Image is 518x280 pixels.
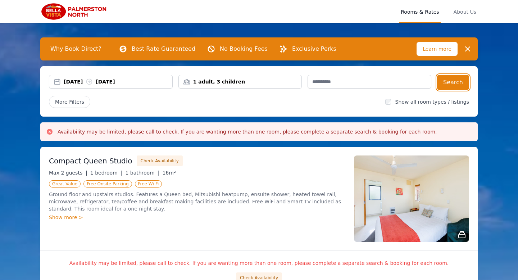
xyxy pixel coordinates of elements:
button: Check Availability [137,155,183,166]
button: Search [437,75,469,90]
span: More Filters [49,96,90,108]
p: Availability may be limited, please call to check. If you are wanting more than one room, please ... [49,259,469,267]
p: Best Rate Guaranteed [132,45,195,53]
span: Learn more [417,42,458,56]
h3: Compact Queen Studio [49,156,132,166]
span: Max 2 guests | [49,170,87,176]
span: Why Book Direct? [45,42,107,56]
label: Show all room types / listings [395,99,469,105]
div: [DATE] [DATE] [64,78,172,85]
p: Exclusive Perks [292,45,336,53]
p: Ground floor and upstairs studios. Features a Queen bed, Mitsubishi heatpump, ensuite shower, hea... [49,191,345,212]
span: Free Wi-Fi [135,180,162,188]
span: 1 bedroom | [90,170,123,176]
div: 1 adult, 3 children [179,78,302,85]
span: 16m² [162,170,176,176]
img: Bella Vista Palmerston North [40,3,110,20]
span: 1 bathroom | [125,170,159,176]
span: Great Value [49,180,81,188]
span: Free Onsite Parking [83,180,132,188]
div: Show more > [49,214,345,221]
h3: Availability may be limited, please call to check. If you are wanting more than one room, please ... [58,128,437,135]
p: No Booking Fees [220,45,268,53]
